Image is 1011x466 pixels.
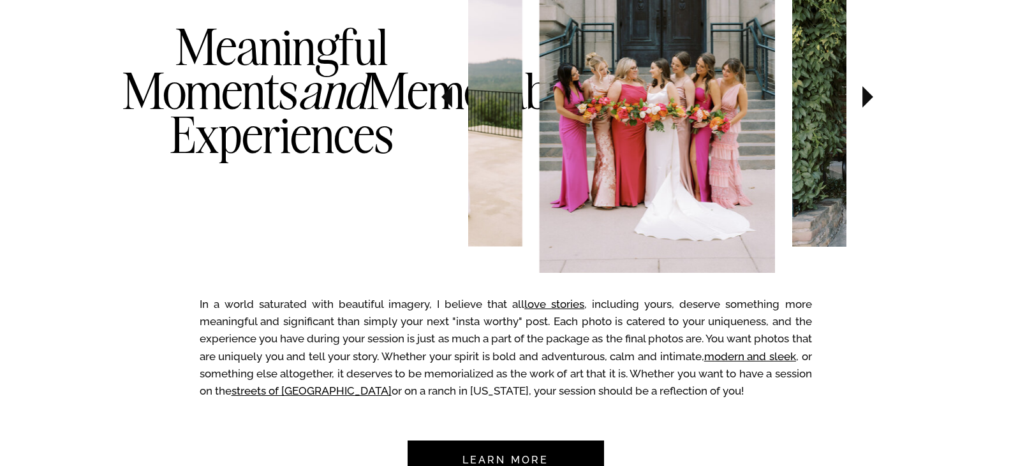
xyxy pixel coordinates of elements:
a: streets of [GEOGRAPHIC_DATA] [232,384,392,397]
i: and [298,59,367,122]
h3: Meaningful Moments Memorable Experiences [122,25,441,208]
a: modern and sleek [704,350,796,363]
a: love stories [524,298,584,310]
p: In a world saturated with beautiful imagery, I believe that all , including yours, deserve someth... [200,296,812,406]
